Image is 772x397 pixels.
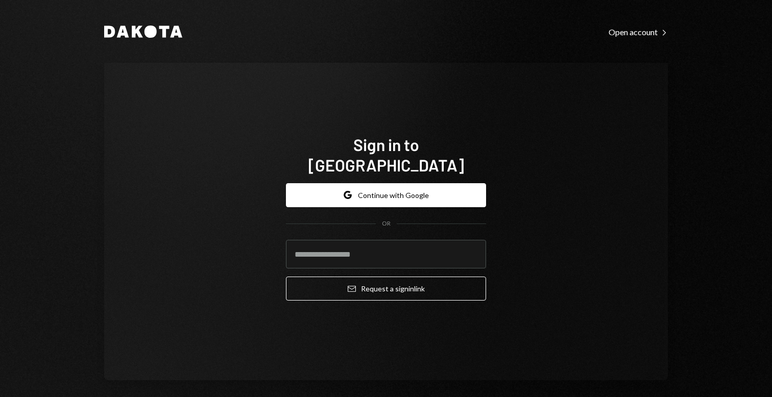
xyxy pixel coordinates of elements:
button: Request a signinlink [286,277,486,301]
h1: Sign in to [GEOGRAPHIC_DATA] [286,134,486,175]
div: OR [382,219,391,228]
a: Open account [609,26,668,37]
div: Open account [609,27,668,37]
button: Continue with Google [286,183,486,207]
